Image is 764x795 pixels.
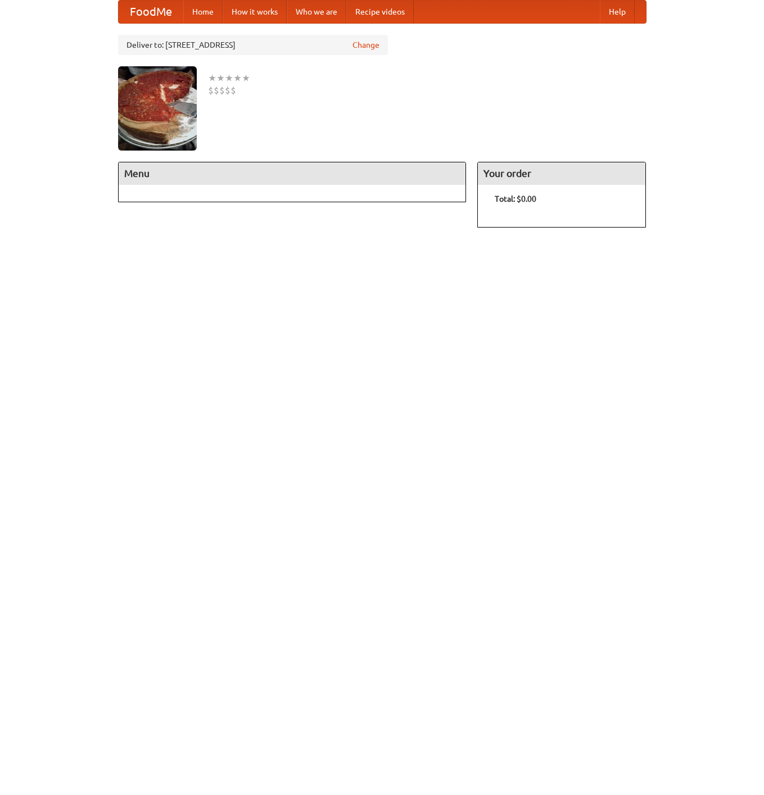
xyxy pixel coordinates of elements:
a: Change [352,39,379,51]
div: Deliver to: [STREET_ADDRESS] [118,35,388,55]
a: Help [600,1,635,23]
li: ★ [225,72,233,84]
li: $ [230,84,236,97]
a: Recipe videos [346,1,414,23]
h4: Your order [478,162,645,185]
a: Home [183,1,223,23]
a: How it works [223,1,287,23]
li: ★ [208,72,216,84]
b: Total: $0.00 [495,194,536,203]
li: $ [219,84,225,97]
li: ★ [242,72,250,84]
h4: Menu [119,162,466,185]
li: ★ [233,72,242,84]
img: angular.jpg [118,66,197,151]
a: FoodMe [119,1,183,23]
li: $ [208,84,214,97]
a: Who we are [287,1,346,23]
li: $ [214,84,219,97]
li: $ [225,84,230,97]
li: ★ [216,72,225,84]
